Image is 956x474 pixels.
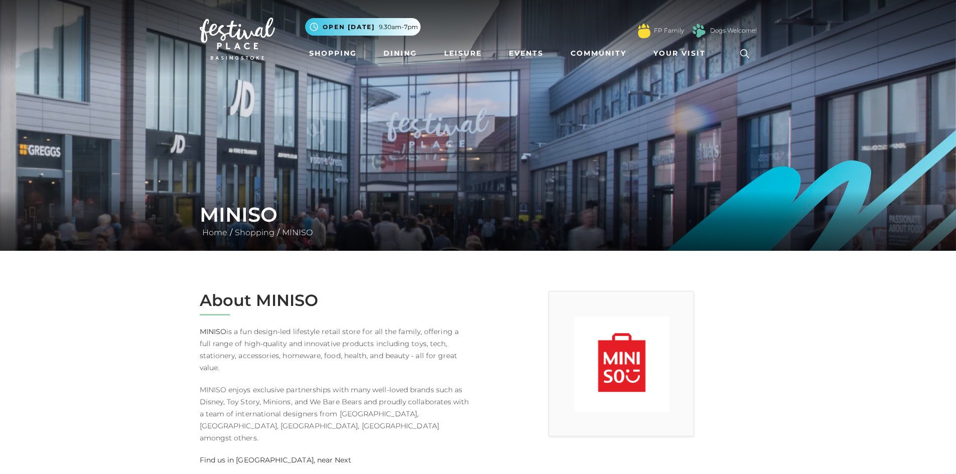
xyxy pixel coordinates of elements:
[200,327,226,336] strong: MINISO
[200,228,230,237] a: Home
[280,228,315,237] a: MINISO
[505,44,548,63] a: Events
[200,326,471,374] p: is a fun design-led lifestyle retail store for all the family, offering a full range of high-qual...
[200,291,471,310] h2: About MINISO
[653,48,706,59] span: Your Visit
[710,26,757,35] a: Dogs Welcome!
[649,44,715,63] a: Your Visit
[323,23,375,32] span: Open [DATE]
[200,384,471,444] p: MINISO enjoys exclusive partnerships with many well-loved brands such as Disney, Toy Story, Minio...
[379,44,421,63] a: Dining
[200,203,757,227] h1: MINISO
[232,228,277,237] a: Shopping
[192,203,764,239] div: / /
[440,44,486,63] a: Leisure
[379,23,418,32] span: 9.30am-7pm
[200,18,275,60] img: Festival Place Logo
[654,26,684,35] a: FP Family
[567,44,630,63] a: Community
[305,18,421,36] button: Open [DATE] 9.30am-7pm
[200,455,351,464] strong: Find us in [GEOGRAPHIC_DATA], near Next
[305,44,361,63] a: Shopping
